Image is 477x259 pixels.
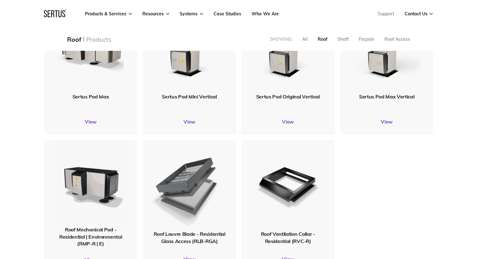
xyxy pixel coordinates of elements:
a: Case Studies [214,11,241,17]
a: Resources [142,11,169,17]
span: Roof Mechanical Pod - Residential | Environmental (RMP-R | E) [59,226,122,247]
div: Roof Access [384,36,410,42]
span: Roof Ventilation Collar - Residential (RVC-R) [261,231,315,244]
a: Who We Are [252,11,278,17]
div: Roof [317,36,327,42]
span: Roof Louvre Blade - Residential Glass Access (RLB-RGA) [153,231,225,244]
span: Sertus Pod Max [72,93,109,100]
a: Support [378,11,394,17]
a: View [44,119,137,125]
a: View [143,119,236,125]
div: Roof [67,35,81,43]
span: Sertus Pod Original Vertical [256,93,320,100]
a: View [340,119,433,125]
a: View [241,119,335,125]
iframe: Chat Widget [446,229,477,259]
a: Systems [180,11,203,17]
div: Showing: [270,36,293,42]
a: Products & Services [85,11,132,17]
div: Façade [358,36,374,42]
span: Sertus Pod Max Vertical [359,93,415,100]
div: Shaft [337,36,348,42]
div: Products [86,35,111,43]
div: All [302,36,307,42]
span: Sertus Pod Mini Vertical [162,93,217,100]
a: Contact Us [404,11,433,17]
